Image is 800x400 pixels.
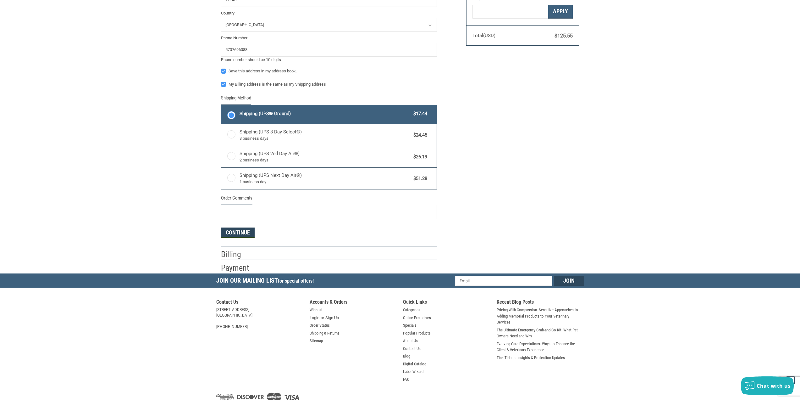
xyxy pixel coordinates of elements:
span: Chat with us [757,382,791,389]
a: Digital Catalog [403,361,426,367]
span: $24.45 [411,132,428,139]
a: Contact Us [403,346,421,352]
h2: Billing [221,249,258,260]
input: Gift Certificate or Coupon Code [472,5,548,19]
span: Shipping (UPS Next Day Air®) [240,172,411,185]
span: $125.55 [554,33,573,39]
address: [STREET_ADDRESS] [GEOGRAPHIC_DATA] [PHONE_NUMBER] [216,307,304,330]
a: FAQ [403,376,410,383]
div: Phone number should be 10 digits [221,57,437,63]
h5: Join Our Mailing List [216,273,317,290]
input: Email [455,276,552,286]
a: Wishlist [310,307,323,313]
h2: Payment [221,263,258,273]
span: Shipping (UPS 2nd Day Air®) [240,150,411,163]
label: My Billing address is the same as my Shipping address [221,82,437,87]
span: 1 business day [240,179,411,185]
a: Evolving Care Expectations: Ways to Enhance the Client & Veterinary Experience [497,341,584,353]
label: Phone Number [221,35,437,41]
span: 3 business days [240,135,411,142]
h5: Recent Blog Posts [497,299,584,307]
a: Shipping & Returns [310,330,339,336]
button: Continue [221,228,255,238]
label: Save this address in my address book. [221,69,437,74]
a: Sitemap [310,338,323,344]
label: Country [221,10,437,16]
span: $26.19 [411,153,428,161]
a: Online Exclusives [403,315,431,321]
span: or [317,315,328,321]
span: Shipping (UPS® Ground) [240,110,411,117]
a: The Ultimate Emergency Grab-and-Go Kit: What Pet Owners Need and Why [497,327,584,339]
a: Order Status [310,322,330,329]
a: Label Wizard [403,369,423,375]
span: 2 business days [240,157,411,163]
span: Total (USD) [472,33,495,38]
a: Popular Products [403,330,431,336]
a: Login [310,315,319,321]
legend: Shipping Method [221,94,251,105]
h5: Quick Links [403,299,490,307]
span: for special offers! [278,278,314,284]
input: Join [554,276,584,286]
span: Shipping (UPS 3-Day Select®) [240,128,411,142]
a: Categories [403,307,420,313]
legend: Order Comments [221,194,252,205]
a: Specials [403,322,417,329]
span: $51.28 [411,175,428,182]
a: Blog [403,353,410,359]
a: Tick Tidbits: Insights & Protection Updates [497,355,565,361]
button: Apply [548,5,573,19]
h5: Accounts & Orders [310,299,397,307]
a: Sign Up [325,315,339,321]
span: $17.44 [411,110,428,117]
button: Chat with us [741,376,794,395]
h5: Contact Us [216,299,304,307]
a: Pricing With Compassion: Sensitive Approaches to Adding Memorial Products to Your Veterinary Serv... [497,307,584,325]
a: About Us [403,338,418,344]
